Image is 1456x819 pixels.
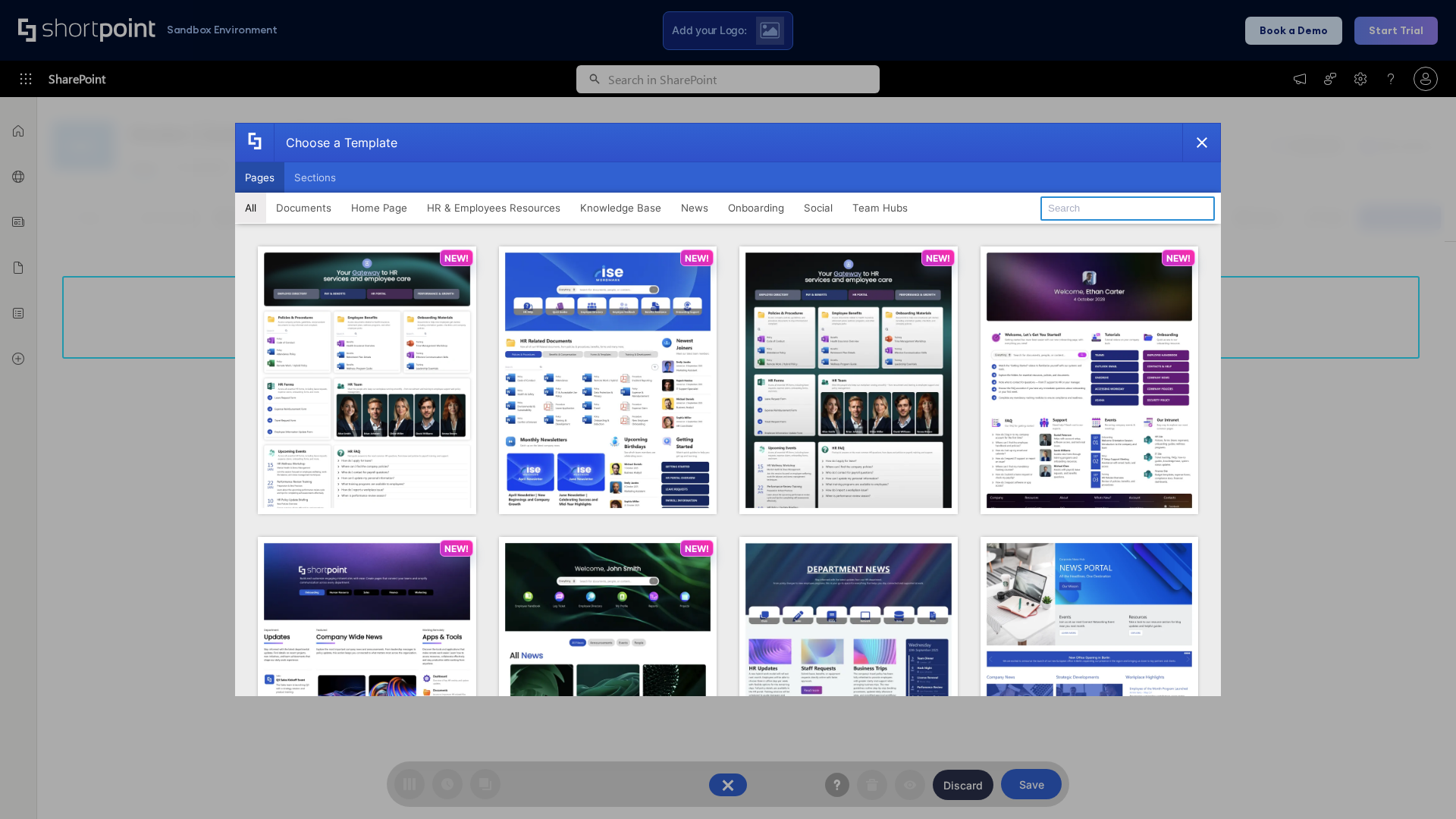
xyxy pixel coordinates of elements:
input: Search [1040,196,1215,221]
iframe: Chat Widget [1380,746,1456,819]
button: Documents [266,193,341,223]
button: HR & Employees Resources [417,193,570,223]
button: Knowledge Base [570,193,671,223]
div: template selector [235,123,1221,696]
p: NEW! [685,543,709,554]
p: NEW! [926,253,950,264]
p: NEW! [444,253,469,264]
div: Choose a Template [274,124,397,162]
button: Sections [284,162,346,193]
button: All [235,193,266,223]
button: News [671,193,718,223]
button: Social [794,193,843,223]
button: Onboarding [718,193,794,223]
p: NEW! [1166,253,1191,264]
p: NEW! [685,253,709,264]
p: NEW! [444,543,469,554]
button: Pages [235,162,284,193]
button: Team Hubs [843,193,918,223]
button: Home Page [341,193,417,223]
